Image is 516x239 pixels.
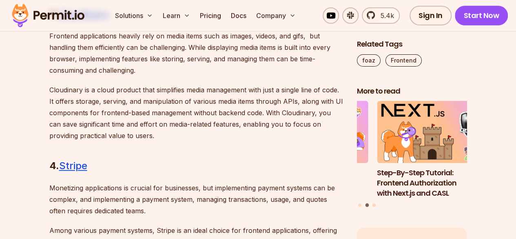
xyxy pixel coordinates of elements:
a: Sign In [410,6,452,25]
span: 5.4k [376,11,394,20]
li: 1 of 3 [258,101,368,199]
button: Go to slide 3 [372,203,376,207]
h3: Step-By-Step Tutorial: Frontend Authorization with Next.js and CASL [377,168,487,198]
button: Learn [159,7,193,24]
a: Pricing [197,7,224,24]
button: Company [253,7,299,24]
p: Monetizing applications is crucial for businesses, but implementing payment systems can be comple... [49,182,344,217]
a: Docs [228,7,250,24]
h3: How to Implement Role-Based Access Control (RBAC) in Angular [258,168,368,198]
a: Frontend [385,54,422,67]
a: Stripe [59,160,87,172]
img: Permit logo [8,2,88,29]
a: Step-By-Step Tutorial: Frontend Authorization with Next.js and CASLStep-By-Step Tutorial: Fronten... [377,101,487,199]
h2: Related Tags [357,39,467,49]
li: 2 of 3 [377,101,487,199]
h2: More to read [357,86,467,96]
div: Posts [357,101,467,208]
button: Go to slide 1 [358,203,361,207]
h2: 4. [49,127,344,172]
img: Step-By-Step Tutorial: Frontend Authorization with Next.js and CASL [377,101,487,163]
a: 5.4k [362,7,400,24]
button: Solutions [112,7,156,24]
a: foaz [357,54,381,67]
button: Go to slide 2 [365,203,369,207]
p: Frontend applications heavily rely on media items such as images, videos, and gifs, but handling ... [49,30,344,76]
a: Start Now [455,6,508,25]
p: Cloudinary is a cloud product that simplifies media management with just a single line of code. I... [49,84,344,141]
